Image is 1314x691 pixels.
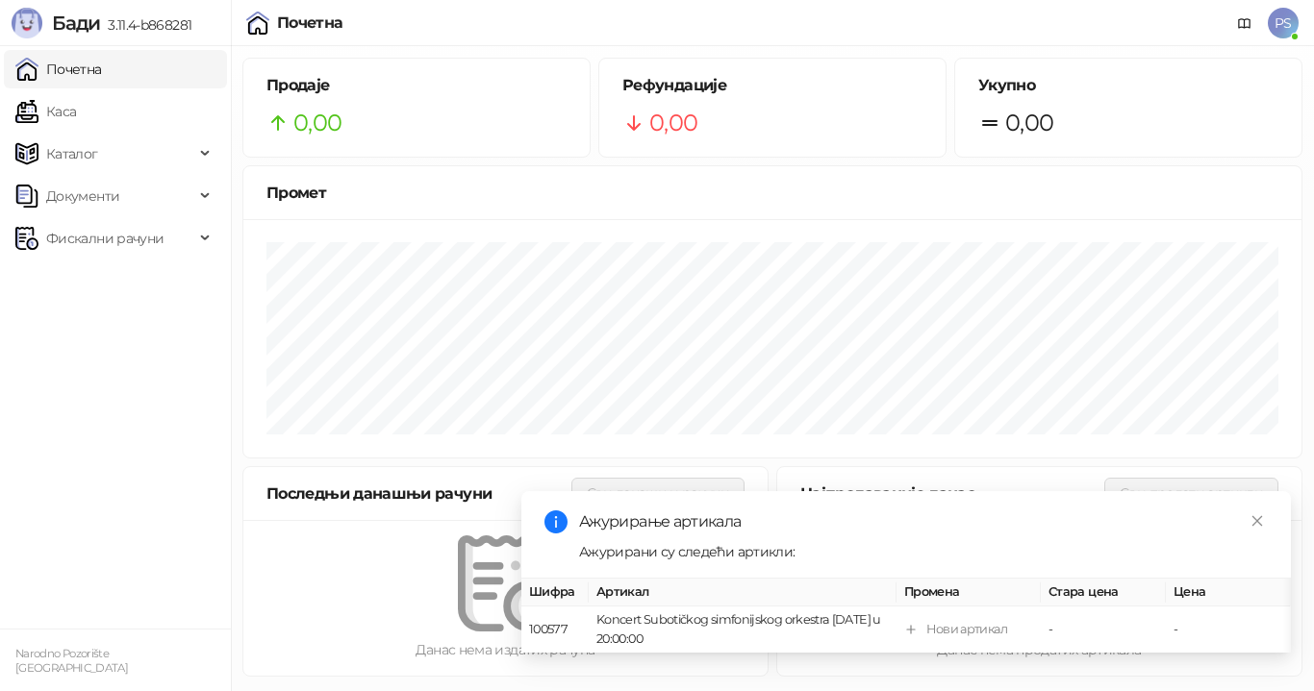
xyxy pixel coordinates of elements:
div: Ажурирање артикала [579,510,1268,533]
div: Промет [266,181,1278,205]
a: Документација [1229,8,1260,38]
span: 0,00 [649,105,697,141]
h5: Рефундације [622,74,922,97]
span: 0,00 [293,105,341,141]
th: Цена [1166,579,1291,606]
td: - [1166,606,1291,654]
span: Фискални рачуни [46,219,164,258]
div: Почетна [277,15,343,31]
div: Нови артикал [926,620,1007,639]
span: Каталог [46,135,98,173]
span: close [1251,514,1264,528]
span: 3.11.4-b868281 [100,16,191,34]
div: Ажурирани су следећи артикли: [579,541,1268,562]
th: Стара цена [1041,579,1166,606]
span: info-circle [544,510,568,533]
span: Бади [52,12,100,35]
a: Почетна [15,50,102,88]
div: Најпродаваније данас [800,481,1104,506]
img: Logo [12,8,42,38]
button: Сви продати артикли [1104,478,1278,508]
th: Шифра [521,579,589,606]
button: Сви данашњи рачуни [571,478,745,508]
span: Документи [46,177,119,215]
td: Koncert Subotičkog simfonijskog orkestra [DATE] u 20:00:00 [589,606,897,654]
small: Narodno Pozorište [GEOGRAPHIC_DATA] [15,647,128,675]
h5: Укупно [978,74,1278,97]
th: Промена [897,579,1041,606]
span: PS [1268,8,1299,38]
div: Данас нема издатих рачуна [274,639,737,660]
div: Последњи данашњи рачуни [266,481,571,506]
td: 100577 [521,606,589,654]
td: - [1041,606,1166,654]
a: Close [1247,510,1268,531]
span: 0,00 [1005,105,1053,141]
h5: Продаје [266,74,567,97]
th: Артикал [589,579,897,606]
a: Каса [15,92,76,131]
